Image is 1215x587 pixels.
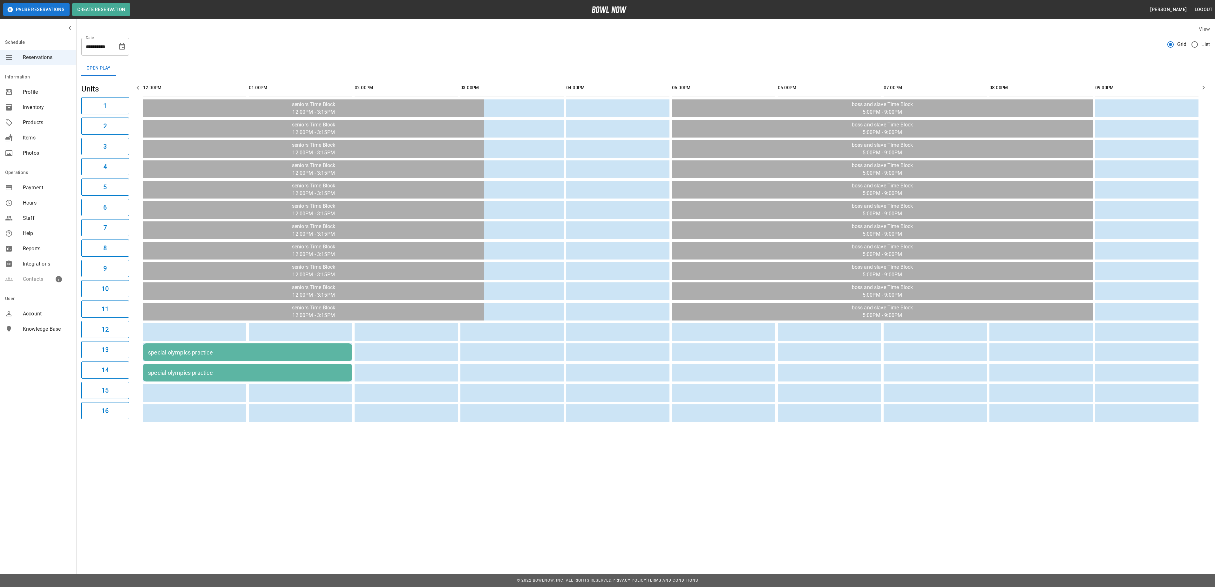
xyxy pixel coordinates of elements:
[517,578,613,583] span: © 2022 BowlNow, Inc. All Rights Reserved.
[1199,26,1210,32] label: View
[81,97,129,114] button: 1
[81,321,129,338] button: 12
[23,214,71,222] span: Staff
[81,179,129,196] button: 5
[23,88,71,96] span: Profile
[103,202,107,213] h6: 6
[81,300,129,318] button: 11
[102,385,109,395] h6: 15
[1201,41,1210,48] span: List
[3,3,70,16] button: Pause Reservations
[103,182,107,192] h6: 5
[103,141,107,152] h6: 3
[103,101,107,111] h6: 1
[72,3,130,16] button: Create Reservation
[566,79,669,97] th: 04:00PM
[592,6,627,13] img: logo
[102,345,109,355] h6: 13
[102,406,109,416] h6: 16
[81,240,129,257] button: 8
[102,284,109,294] h6: 10
[23,119,71,126] span: Products
[81,260,129,277] button: 9
[81,84,129,94] h5: Units
[103,243,107,253] h6: 8
[81,118,129,135] button: 2
[23,54,71,61] span: Reservations
[23,134,71,142] span: Items
[23,199,71,207] span: Hours
[23,310,71,318] span: Account
[23,245,71,253] span: Reports
[23,230,71,237] span: Help
[672,79,775,97] th: 05:00PM
[81,361,129,379] button: 14
[778,79,881,97] th: 06:00PM
[103,263,107,273] h6: 9
[1177,41,1187,48] span: Grid
[81,280,129,297] button: 10
[103,121,107,131] h6: 2
[81,138,129,155] button: 3
[102,365,109,375] h6: 14
[23,104,71,111] span: Inventory
[1148,4,1189,16] button: [PERSON_NAME]
[81,382,129,399] button: 15
[116,40,128,53] button: Choose date, selected date is Oct 14, 2025
[23,149,71,157] span: Photos
[884,79,987,97] th: 07:00PM
[81,158,129,175] button: 4
[1192,4,1215,16] button: Logout
[989,79,1093,97] th: 08:00PM
[81,199,129,216] button: 6
[249,79,352,97] th: 01:00PM
[613,578,646,583] a: Privacy Policy
[102,324,109,334] h6: 12
[23,184,71,192] span: Payment
[148,349,347,356] div: special olympics practice
[81,61,116,76] button: Open Play
[81,402,129,419] button: 16
[81,341,129,358] button: 13
[355,79,458,97] th: 02:00PM
[23,325,71,333] span: Knowledge Base
[103,162,107,172] h6: 4
[140,76,1201,425] table: sticky table
[460,79,564,97] th: 03:00PM
[81,61,1210,76] div: inventory tabs
[148,369,347,376] div: special olympics practice
[81,219,129,236] button: 7
[648,578,698,583] a: Terms and Conditions
[23,260,71,268] span: Integrations
[102,304,109,314] h6: 11
[103,223,107,233] h6: 7
[143,79,246,97] th: 12:00PM
[1095,79,1198,97] th: 09:00PM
